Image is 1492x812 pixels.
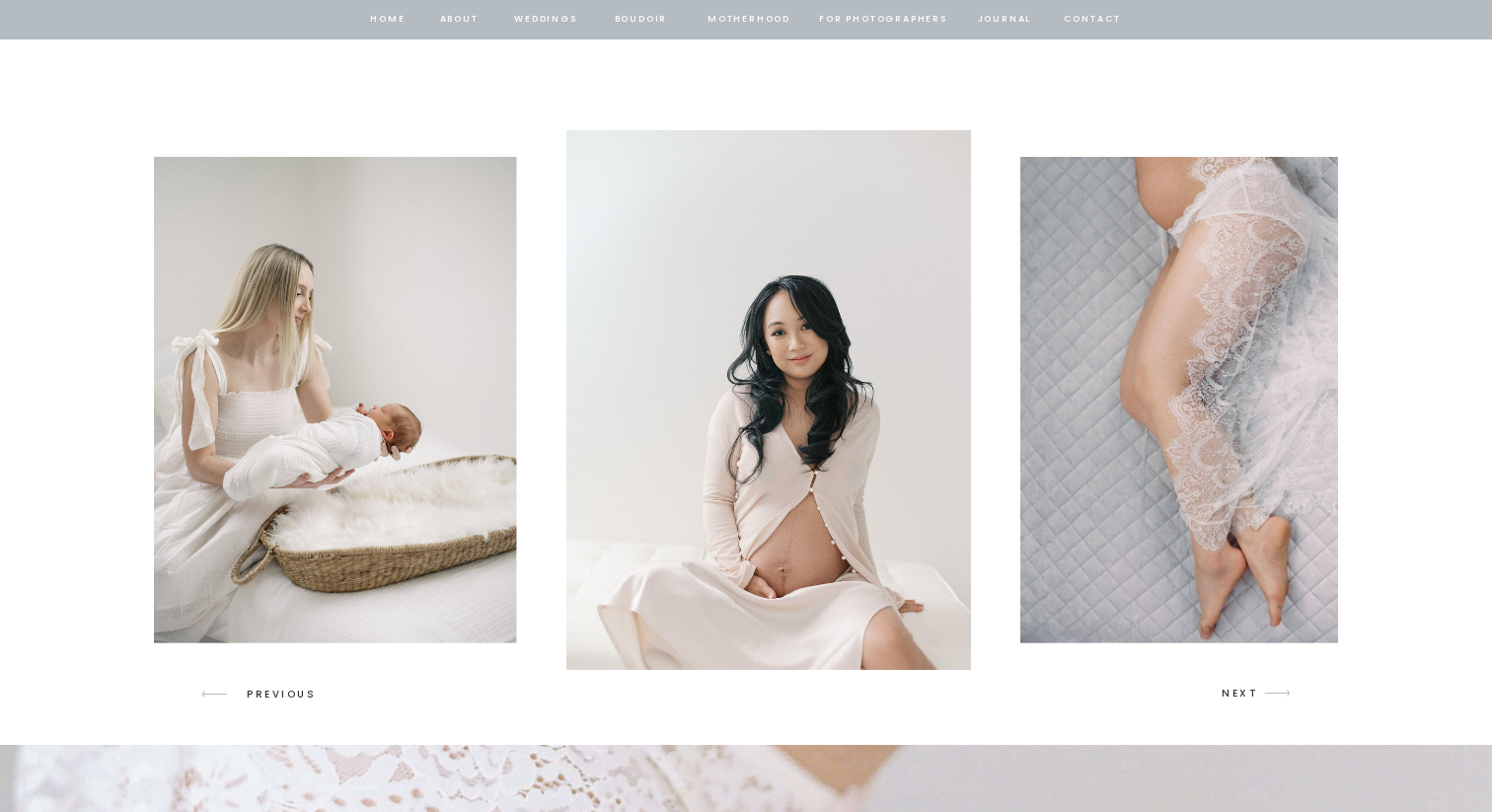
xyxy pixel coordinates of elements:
a: about [438,11,480,29]
a: home [369,11,407,29]
a: Motherhood [708,11,789,29]
a: for photographers [819,11,947,29]
img: blonde woman places baby in a basket all in white for seattle newborn photos with photographer Ja... [153,157,517,642]
img: legs and pregnant belly laying down with white lace robe with seattle maternity photographer Jacq... [1021,157,1385,642]
p: PREVIOUS [247,686,323,703]
p: NEXT [1222,685,1259,702]
a: contact [1061,11,1124,29]
a: BOUDOIR [613,11,669,29]
a: Weddings [512,11,579,29]
a: journal [974,11,1035,29]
